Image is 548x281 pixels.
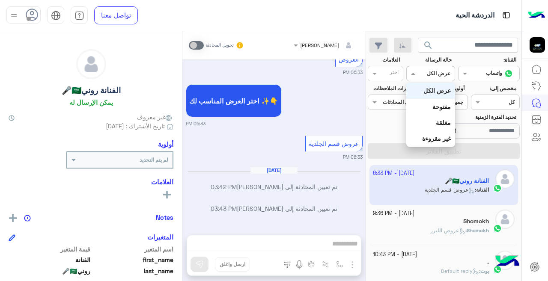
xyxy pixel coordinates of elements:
[9,10,19,21] img: profile
[140,157,168,163] b: لم يتم التحديد
[492,247,522,277] img: hulul-logo.png
[158,140,173,148] h6: أولوية
[456,10,494,21] p: الدردشة الحية
[9,178,173,186] h6: العلامات
[480,268,489,274] span: بوت
[369,56,400,64] label: العلامات
[343,154,363,160] small: 06:33 PM
[186,204,363,213] p: تم تعيين المحادثة إلى [PERSON_NAME]
[436,119,451,126] b: مغلقة
[106,121,165,130] span: تاريخ الأشتراك : [DATE]
[156,213,173,221] h6: Notes
[94,6,138,24] a: تواصل معنا
[406,83,455,147] ng-dropdown-panel: Options list
[62,86,121,95] h5: الفنانة روني🇸🇦🎤
[77,50,106,79] img: defaultAdmin.png
[339,56,359,63] span: العروض
[300,42,339,48] span: [PERSON_NAME]
[418,38,439,56] button: search
[186,182,363,191] p: تم تعيين المحادثة إلى [PERSON_NAME]
[71,6,88,24] a: tab
[459,56,517,64] label: القناة:
[368,143,520,159] button: تطبيق الفلاتر
[408,56,452,64] label: حالة الرسالة
[9,266,90,275] span: روني🇸🇦🎤
[487,258,489,266] h5: .
[423,40,433,50] span: search
[250,167,298,173] h6: [DATE]
[472,85,516,92] label: مخصص إلى:
[211,205,237,212] span: 03:43 PM
[430,227,465,234] span: عروض الليزر
[92,266,174,275] span: last_name
[369,85,413,92] label: إشارات الملاحظات
[373,251,417,259] small: [DATE] - 10:43 PM
[137,112,173,121] span: غير معروف
[493,265,502,274] img: WhatsApp
[432,103,451,110] b: مفتوحة
[189,97,279,105] span: اختر العرض المناسب لك ✨👇
[186,120,205,127] small: 06:33 PM
[69,98,113,106] h6: يمكن الإرسال له
[530,37,545,53] img: 177882628735456
[147,233,173,241] h6: المتغيرات
[215,257,250,272] button: ارسل واغلق
[422,135,451,142] b: غير مقروءة
[373,210,414,218] small: [DATE] - 9:36 PM
[92,255,174,264] span: first_name
[74,11,84,21] img: tab
[467,227,489,234] span: Shomokh
[343,69,363,76] small: 06:33 PM
[441,268,479,274] span: Default reply
[463,218,489,225] h5: Shomokh
[390,68,400,78] div: اختر
[528,6,545,24] img: Logo
[9,255,90,264] span: الفنانة
[493,224,502,233] img: WhatsApp
[92,245,174,254] span: اسم المتغير
[420,113,516,121] label: تحديد الفترة الزمنية
[24,215,31,222] img: notes
[465,227,489,234] b: :
[211,183,237,190] span: 03:42 PM
[495,210,515,229] img: defaultAdmin.png
[9,214,17,222] img: add
[205,42,234,49] small: تحويل المحادثة
[479,268,489,274] b: :
[9,245,90,254] span: قيمة المتغير
[51,11,61,21] img: tab
[309,140,359,147] span: عروض قسم الجلدية
[501,10,512,21] img: tab
[423,87,451,94] b: عرض الكل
